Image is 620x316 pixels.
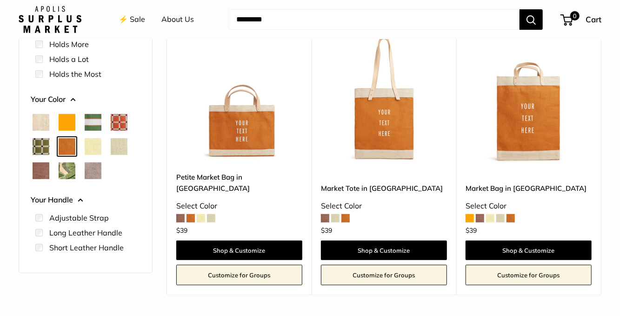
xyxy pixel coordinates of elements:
[176,241,302,260] a: Shop & Customize
[19,6,81,33] img: Apolis: Surplus Market
[176,199,302,213] div: Select Color
[49,54,89,65] label: Holds a Lot
[49,39,89,50] label: Holds More
[586,14,601,24] span: Cart
[321,36,447,162] img: Market Tote in Cognac
[466,36,592,162] a: Market Bag in CognacMarket Bag in Cognac
[176,226,187,235] span: $39
[59,138,75,155] button: Cognac
[49,68,101,80] label: Holds the Most
[49,227,122,238] label: Long Leather Handle
[466,199,592,213] div: Select Color
[176,36,302,162] a: Petite Market Bag in CognacPetite Market Bag in Cognac
[85,162,101,179] button: Taupe
[85,138,101,155] button: Daisy
[49,242,124,253] label: Short Leather Handle
[321,226,332,235] span: $39
[111,138,127,155] button: Mint Sorbet
[33,138,49,155] button: Chenille Window Sage
[31,93,140,107] button: Your Color
[119,13,145,27] a: ⚡️ Sale
[176,265,302,285] a: Customize for Groups
[321,183,447,194] a: Market Tote in [GEOGRAPHIC_DATA]
[570,11,580,20] span: 0
[321,241,447,260] a: Shop & Customize
[33,162,49,179] button: Mustang
[466,36,592,162] img: Market Bag in Cognac
[466,265,592,285] a: Customize for Groups
[321,199,447,213] div: Select Color
[321,36,447,162] a: Market Tote in CognacMarket Tote in Cognac
[31,193,140,207] button: Your Handle
[466,183,592,194] a: Market Bag in [GEOGRAPHIC_DATA]
[321,265,447,285] a: Customize for Groups
[111,114,127,131] button: Chenille Window Brick
[520,9,543,30] button: Search
[49,212,109,223] label: Adjustable Strap
[466,241,592,260] a: Shop & Customize
[33,114,49,131] button: Natural
[161,13,194,27] a: About Us
[176,36,302,162] img: Petite Market Bag in Cognac
[466,226,477,235] span: $39
[561,12,601,27] a: 0 Cart
[85,114,101,131] button: Court Green
[59,162,75,179] button: Palm Leaf
[229,9,520,30] input: Search...
[176,172,302,194] a: Petite Market Bag in [GEOGRAPHIC_DATA]
[59,114,75,131] button: Orange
